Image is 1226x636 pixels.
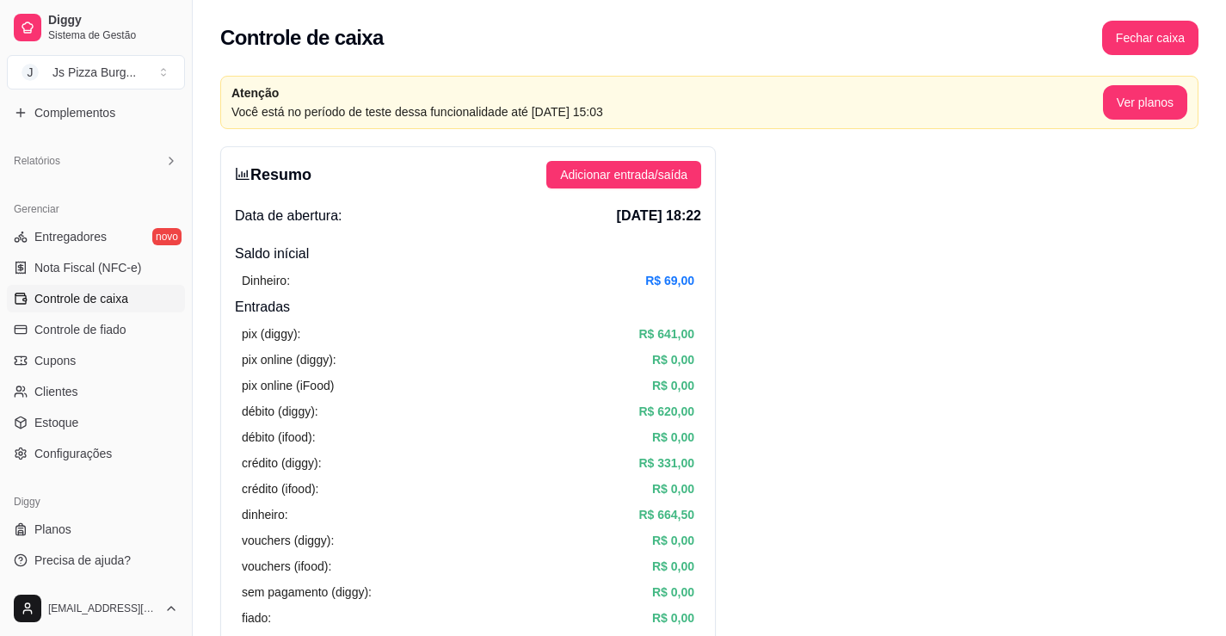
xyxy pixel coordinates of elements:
span: Adicionar entrada/saída [560,165,687,184]
a: Controle de fiado [7,316,185,343]
span: Relatórios [14,154,60,168]
article: pix online (iFood) [242,376,334,395]
span: Complementos [34,104,115,121]
a: DiggySistema de Gestão [7,7,185,48]
a: Controle de caixa [7,285,185,312]
a: Precisa de ajuda? [7,546,185,574]
span: Precisa de ajuda? [34,552,131,569]
div: Diggy [7,488,185,516]
span: Controle de fiado [34,321,126,338]
article: pix (diggy): [242,324,300,343]
button: Ver planos [1103,85,1187,120]
span: Estoque [34,414,78,431]
article: vouchers (diggy): [242,531,334,550]
article: R$ 0,00 [652,583,694,602]
span: Sistema de Gestão [48,28,178,42]
span: Cupons [34,352,76,369]
article: R$ 664,50 [638,505,694,524]
article: vouchers (ifood): [242,557,331,576]
article: crédito (ifood): [242,479,318,498]
article: pix online (diggy): [242,350,336,369]
span: Clientes [34,383,78,400]
span: bar-chart [235,166,250,182]
article: R$ 331,00 [638,454,694,472]
article: débito (ifood): [242,428,316,447]
span: Diggy [48,13,178,28]
article: R$ 641,00 [638,324,694,343]
button: Fechar caixa [1102,21,1198,55]
span: Entregadores [34,228,107,245]
span: J [22,64,39,81]
a: Configurações [7,440,185,467]
a: Complementos [7,99,185,127]
button: Adicionar entrada/saída [546,161,701,188]
span: Data de abertura: [235,206,342,226]
span: Configurações [34,445,112,462]
span: [DATE] 18:22 [617,206,701,226]
span: Planos [34,521,71,538]
article: Dinheiro: [242,271,290,290]
article: crédito (diggy): [242,454,322,472]
article: R$ 0,00 [652,376,694,395]
article: R$ 0,00 [652,428,694,447]
article: R$ 0,00 [652,350,694,369]
article: Atenção [231,83,1103,102]
article: R$ 0,00 [652,608,694,627]
article: R$ 69,00 [645,271,694,290]
span: Nota Fiscal (NFC-e) [34,259,141,276]
h4: Entradas [235,297,701,318]
a: Entregadoresnovo [7,223,185,250]
article: sem pagamento (diggy): [242,583,372,602]
span: Controle de caixa [34,290,128,307]
article: R$ 0,00 [652,479,694,498]
a: Estoque [7,409,185,436]
a: Nota Fiscal (NFC-e) [7,254,185,281]
h3: Resumo [235,163,311,187]
div: Js Pizza Burg ... [52,64,136,81]
h4: Saldo inícial [235,244,701,264]
h2: Controle de caixa [220,24,384,52]
button: [EMAIL_ADDRESS][DOMAIN_NAME] [7,588,185,629]
button: Select a team [7,55,185,90]
a: Ver planos [1103,96,1187,109]
div: Gerenciar [7,195,185,223]
a: Clientes [7,378,185,405]
article: R$ 0,00 [652,531,694,550]
a: Planos [7,516,185,543]
a: Cupons [7,347,185,374]
article: Você está no período de teste dessa funcionalidade até [DATE] 15:03 [231,102,1103,121]
article: dinheiro: [242,505,288,524]
article: débito (diggy): [242,402,318,421]
article: fiado: [242,608,271,627]
span: [EMAIL_ADDRESS][DOMAIN_NAME] [48,602,157,615]
article: R$ 0,00 [652,557,694,576]
article: R$ 620,00 [638,402,694,421]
